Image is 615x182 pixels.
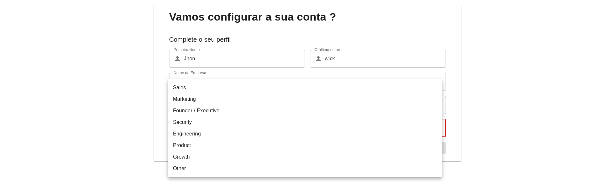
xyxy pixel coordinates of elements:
[168,82,442,93] li: Sales
[168,163,442,174] li: Other
[168,93,442,105] li: Marketing
[168,151,442,163] li: Growth
[168,117,442,128] li: Security
[168,105,442,117] li: Founder / Executive
[168,128,442,140] li: Engineering
[168,140,442,151] li: Product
